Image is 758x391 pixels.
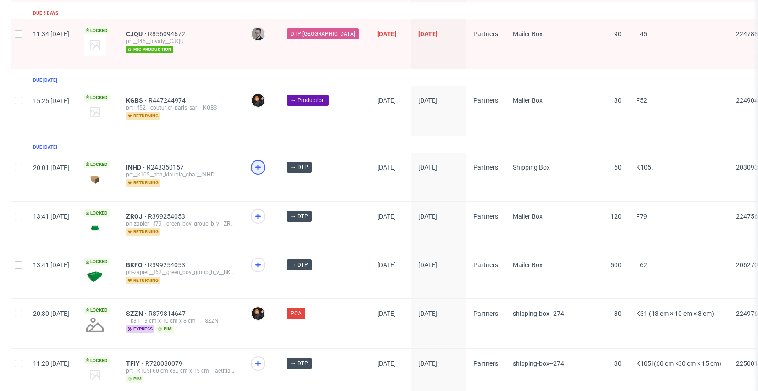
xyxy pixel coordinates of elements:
a: R248350157 [147,164,186,171]
span: pim [126,375,143,383]
img: data [84,173,106,185]
span: shipping-box--274 [513,310,564,317]
span: [DATE] [377,30,396,38]
span: [DATE] [418,261,437,269]
span: pim [156,325,174,333]
span: returning [126,179,160,187]
a: R447244974 [148,97,187,104]
span: → DTP [291,163,308,171]
a: INHD [126,164,147,171]
span: shipping-box--274 [513,360,564,367]
span: returning [126,112,160,120]
div: ph-zapier__f79__green_boy_group_b_v__ZROJ [126,220,236,227]
span: Partners [473,261,498,269]
span: 13:41 [DATE] [33,213,69,220]
span: fsc production [126,46,173,53]
span: Partners [473,30,498,38]
span: 60 [614,164,621,171]
span: F45. [636,30,649,38]
a: SZZN [126,310,148,317]
span: [DATE] [418,30,438,38]
span: R879814647 [148,310,187,317]
span: 20:01 [DATE] [33,164,69,171]
img: Krystian Gaza [252,28,264,40]
span: PCA [291,309,302,318]
div: prt__k105__tba_klaudia_obal__INHD [126,171,236,178]
img: no_design.png [84,314,106,336]
span: K105i (60 cm ×30 cm × 15 cm) [636,360,721,367]
span: 11:34 [DATE] [33,30,69,38]
span: Mailer Box [513,261,543,269]
a: ZROJ [126,213,148,220]
span: 20:30 [DATE] [33,310,69,317]
a: KGBS [126,97,148,104]
span: Partners [473,97,498,104]
span: [DATE] [418,164,437,171]
span: [DATE] [377,164,396,171]
span: [DATE] [377,97,396,104]
img: Dominik Grosicki [252,307,264,320]
span: K105. [636,164,653,171]
span: 120 [610,213,621,220]
span: Locked [84,209,110,217]
span: 11:20 [DATE] [33,360,69,367]
span: Locked [84,357,110,364]
span: Mailer Box [513,97,543,104]
span: Partners [473,360,498,367]
span: 90 [614,30,621,38]
span: 30 [614,97,621,104]
span: Partners [473,164,498,171]
span: Locked [84,161,110,168]
span: Partners [473,213,498,220]
span: Partners [473,310,498,317]
div: Due [DATE] [33,143,57,151]
span: Shipping Box [513,164,550,171]
span: → DTP [291,359,308,368]
span: K31 (13 cm × 10 cm × 8 cm) [636,310,714,317]
span: F79. [636,213,649,220]
div: Due [DATE] [33,77,57,84]
span: [DATE] [418,213,437,220]
img: version_two_editor_data [84,270,106,283]
span: 500 [610,261,621,269]
div: prt__f45__lovaly__CJQU [126,38,236,45]
span: → DTP [291,212,308,220]
a: CJQU [126,30,148,38]
span: Locked [84,307,110,314]
span: returning [126,228,160,236]
span: R399254053 [148,261,187,269]
span: 15:25 [DATE] [33,97,69,105]
span: 30 [614,310,621,317]
a: BKFO [126,261,148,269]
span: F62. [636,261,649,269]
span: F52. [636,97,649,104]
span: express [126,325,154,333]
span: Locked [84,94,110,101]
span: [DATE] [418,97,437,104]
a: R399254053 [148,213,187,220]
div: ph-zapier__f62__green_boy_group_b_v__BKFO [126,269,236,276]
a: TFIY [126,360,145,367]
span: Mailer Box [513,30,543,38]
img: version_two_editor_design.png [84,221,106,234]
span: Locked [84,258,110,265]
span: R728080079 [145,360,184,367]
span: [DATE] [418,360,437,367]
span: → Production [291,96,325,105]
span: Mailer Box [513,213,543,220]
a: R856094672 [148,30,187,38]
span: → DTP [291,261,308,269]
span: [DATE] [377,213,396,220]
div: __k31-13-cm-x-10-cm-x-8-cm____SZZN [126,317,236,325]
